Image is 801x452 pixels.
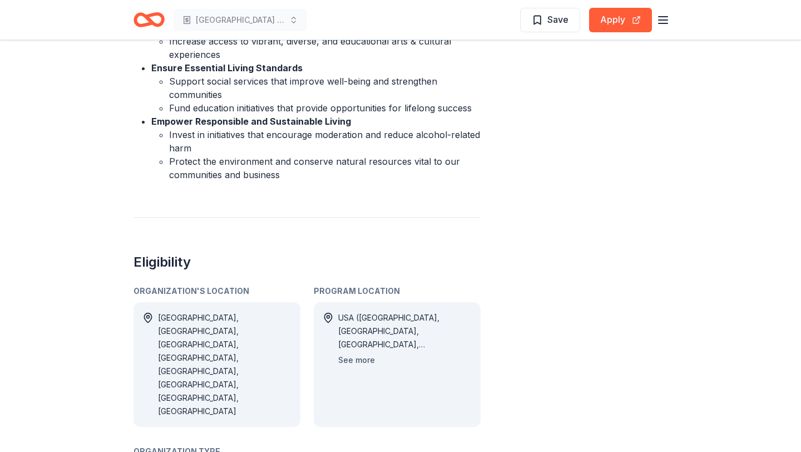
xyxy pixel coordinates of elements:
li: Increase access to vibrant, diverse, and educational arts & cultural experiences [169,35,481,61]
div: [GEOGRAPHIC_DATA], [GEOGRAPHIC_DATA], [GEOGRAPHIC_DATA], [GEOGRAPHIC_DATA], [GEOGRAPHIC_DATA], [G... [158,311,291,418]
span: [GEOGRAPHIC_DATA] PTO [196,13,285,27]
div: USA ([GEOGRAPHIC_DATA], [GEOGRAPHIC_DATA], [GEOGRAPHIC_DATA], [GEOGRAPHIC_DATA], with strong pref... [338,311,472,351]
strong: Ensure Essential Living Standards [151,62,303,73]
div: Organization's Location [133,284,300,298]
button: Apply [589,8,652,32]
li: Fund education initiatives that provide opportunities for lifelong success [169,101,481,115]
li: Support social services that improve well-being and strengthen communities [169,75,481,101]
span: Save [547,12,568,27]
button: Save [520,8,580,32]
button: [GEOGRAPHIC_DATA] PTO [174,9,307,31]
li: Protect the environment and conserve natural resources vital to our communities and business [169,155,481,181]
a: Home [133,7,165,33]
h2: Eligibility [133,253,481,271]
button: See more [338,353,375,367]
div: Program Location [314,284,481,298]
strong: Empower Responsible and Sustainable Living [151,116,351,127]
li: Invest in initiatives that encourage moderation and reduce alcohol-related harm [169,128,481,155]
